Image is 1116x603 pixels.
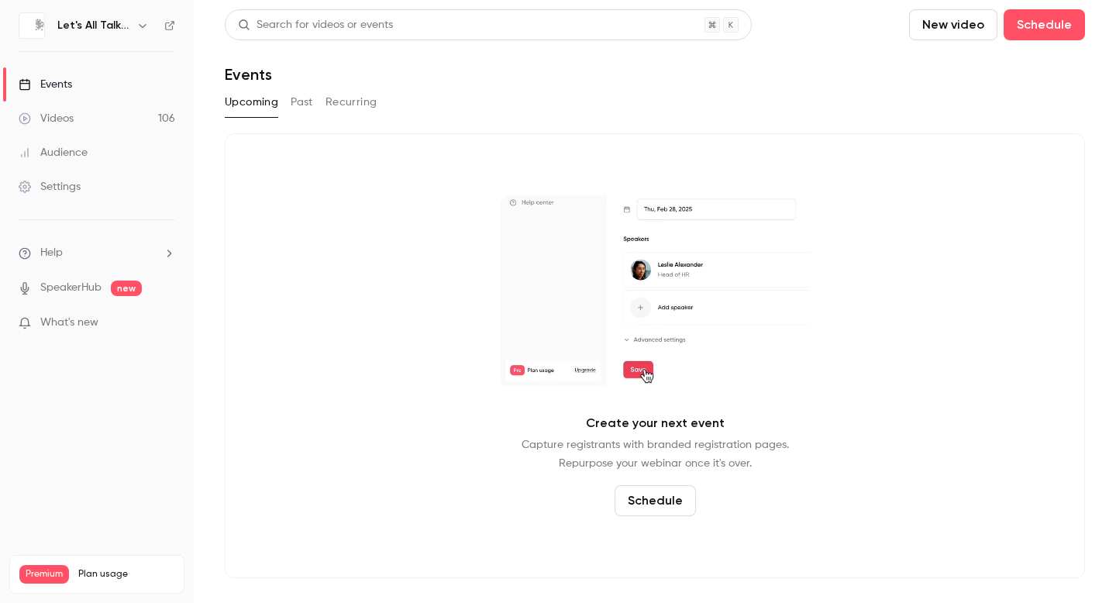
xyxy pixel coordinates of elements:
[19,111,74,126] div: Videos
[291,90,313,115] button: Past
[615,485,696,516] button: Schedule
[19,145,88,160] div: Audience
[586,414,725,432] p: Create your next event
[19,13,44,38] img: Let's All Talk Menopause
[19,245,175,261] li: help-dropdown-opener
[19,565,69,584] span: Premium
[225,65,272,84] h1: Events
[225,90,278,115] button: Upcoming
[40,280,102,296] a: SpeakerHub
[19,77,72,92] div: Events
[40,315,98,331] span: What's new
[522,436,789,473] p: Capture registrants with branded registration pages. Repurpose your webinar once it's over.
[238,17,393,33] div: Search for videos or events
[78,568,174,581] span: Plan usage
[1004,9,1085,40] button: Schedule
[40,245,63,261] span: Help
[111,281,142,296] span: new
[57,18,130,33] h6: Let's All Talk Menopause
[19,179,81,195] div: Settings
[157,316,175,330] iframe: Noticeable Trigger
[909,9,997,40] button: New video
[325,90,377,115] button: Recurring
